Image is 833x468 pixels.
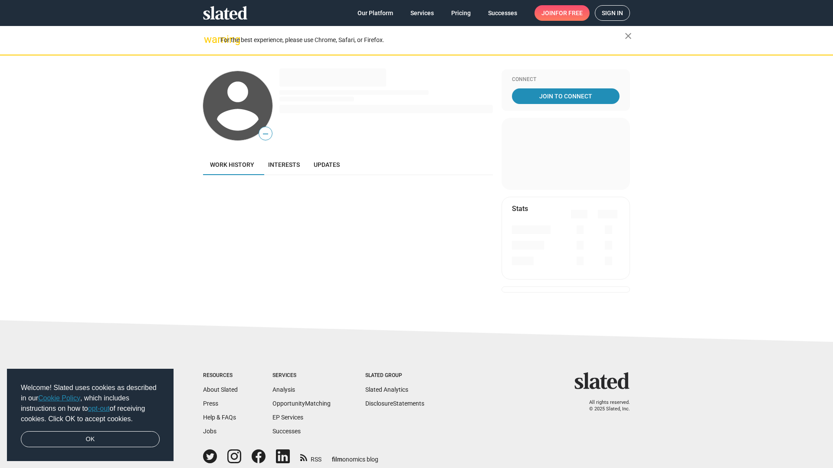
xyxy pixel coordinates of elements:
[21,383,160,424] span: Welcome! Slated uses cookies as described in our , which includes instructions on how to of recei...
[332,456,342,463] span: film
[272,414,303,421] a: EP Services
[444,5,478,21] a: Pricing
[203,414,236,421] a: Help & FAQs
[512,204,528,213] mat-card-title: Stats
[203,386,238,393] a: About Slated
[481,5,524,21] a: Successes
[555,5,583,21] span: for free
[410,5,434,21] span: Services
[261,154,307,175] a: Interests
[357,5,393,21] span: Our Platform
[300,450,321,464] a: RSS
[38,394,80,402] a: Cookie Policy
[272,428,301,435] a: Successes
[314,161,340,168] span: Updates
[203,154,261,175] a: Work history
[602,6,623,20] span: Sign in
[203,372,238,379] div: Resources
[203,400,218,407] a: Press
[268,161,300,168] span: Interests
[272,386,295,393] a: Analysis
[272,372,331,379] div: Services
[220,34,625,46] div: For the best experience, please use Chrome, Safari, or Firefox.
[623,31,633,41] mat-icon: close
[203,428,216,435] a: Jobs
[204,34,214,45] mat-icon: warning
[7,369,174,461] div: cookieconsent
[210,161,254,168] span: Work history
[512,88,620,104] a: Join To Connect
[332,448,378,464] a: filmonomics blog
[21,431,160,448] a: dismiss cookie message
[259,128,272,140] span: —
[488,5,517,21] span: Successes
[514,88,618,104] span: Join To Connect
[365,372,424,379] div: Slated Group
[512,76,620,83] div: Connect
[595,5,630,21] a: Sign in
[535,5,590,21] a: Joinfor free
[403,5,441,21] a: Services
[351,5,400,21] a: Our Platform
[272,400,331,407] a: OpportunityMatching
[365,386,408,393] a: Slated Analytics
[451,5,471,21] span: Pricing
[307,154,347,175] a: Updates
[580,400,630,412] p: All rights reserved. © 2025 Slated, Inc.
[88,405,110,412] a: opt-out
[365,400,424,407] a: DisclosureStatements
[541,5,583,21] span: Join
